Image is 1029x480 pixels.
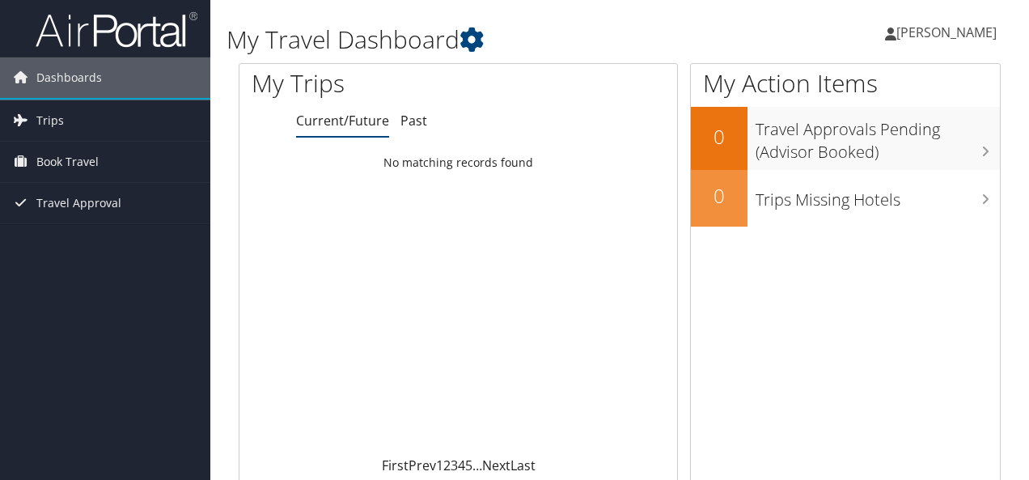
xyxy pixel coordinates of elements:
[436,457,443,474] a: 1
[296,112,389,130] a: Current/Future
[451,457,458,474] a: 3
[510,457,536,474] a: Last
[36,57,102,98] span: Dashboards
[227,23,751,57] h1: My Travel Dashboard
[36,11,197,49] img: airportal-logo.png
[36,100,64,141] span: Trips
[465,457,472,474] a: 5
[252,66,483,100] h1: My Trips
[756,110,1000,164] h3: Travel Approvals Pending (Advisor Booked)
[409,457,436,474] a: Prev
[482,457,510,474] a: Next
[691,123,747,151] h2: 0
[896,23,997,41] span: [PERSON_NAME]
[885,8,1013,57] a: [PERSON_NAME]
[36,183,121,223] span: Travel Approval
[239,148,677,177] td: No matching records found
[691,107,1000,169] a: 0Travel Approvals Pending (Advisor Booked)
[691,182,747,210] h2: 0
[691,66,1000,100] h1: My Action Items
[400,112,427,130] a: Past
[443,457,451,474] a: 2
[756,181,1000,211] h3: Trips Missing Hotels
[382,457,409,474] a: First
[472,457,482,474] span: …
[36,142,99,182] span: Book Travel
[691,170,1000,227] a: 0Trips Missing Hotels
[458,457,465,474] a: 4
